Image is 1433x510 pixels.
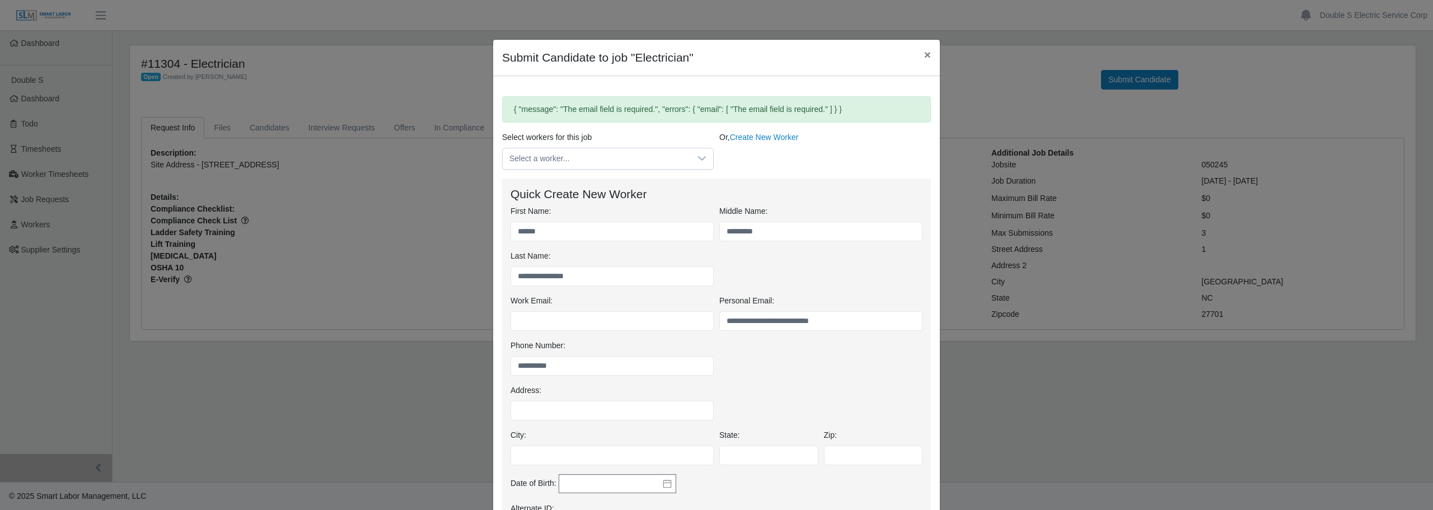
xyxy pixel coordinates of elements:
[511,295,552,307] label: Work Email:
[511,478,556,489] label: Date of Birth:
[511,205,551,217] label: First Name:
[924,48,931,61] span: ×
[9,9,418,21] body: Rich Text Area. Press ALT-0 for help.
[716,132,934,170] div: Or,
[502,132,592,143] label: Select workers for this job
[511,385,541,396] label: Address:
[502,96,931,123] div: { "message": "The email field is required.", "errors": { "email": [ "The email field is required....
[511,340,565,352] label: Phone Number:
[824,429,837,441] label: Zip:
[730,133,799,142] a: Create New Worker
[511,250,551,262] label: Last Name:
[915,40,940,69] button: Close
[719,429,740,441] label: State:
[503,148,691,169] span: Select a worker...
[719,205,767,217] label: Middle Name:
[511,187,922,201] h4: Quick Create New Worker
[719,295,774,307] label: Personal Email:
[502,49,694,67] h4: Submit Candidate to job "Electrician"
[511,429,526,441] label: City:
